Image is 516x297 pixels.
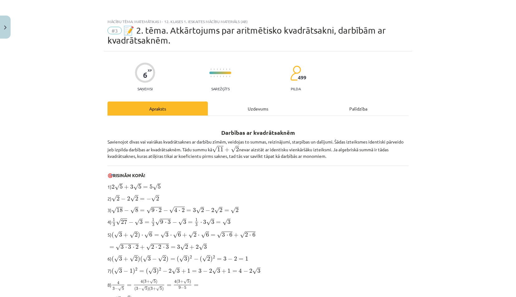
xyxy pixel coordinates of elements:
[228,257,232,261] span: −
[163,257,166,261] span: 2
[135,196,138,201] span: 2
[223,68,224,70] img: icon-short-line-57e1e144782c952c97e751825c79c345078a6d821885a25fce030b3d8c18986b.svg
[162,287,164,291] span: )
[212,268,217,274] span: √
[153,287,156,290] span: +
[151,195,156,202] span: √
[107,27,122,34] span: #3
[290,65,301,81] img: students-c634bb4e5e11cddfef0936a35e636f08e4e9abd3cc4e673bd6f9a4125e45ecb1.svg
[114,256,119,262] span: √
[181,286,184,290] span: −
[165,222,166,224] span: ⋅
[151,208,155,212] span: 9
[216,221,221,224] span: =
[206,219,211,225] span: √
[158,255,163,262] span: √
[113,223,115,226] span: 3
[185,245,188,249] span: 2
[140,245,145,249] span: +
[152,218,154,221] span: 1
[156,280,157,284] span: )
[135,219,140,225] span: √
[193,233,197,237] span: 2
[135,268,137,271] span: 2
[204,245,207,249] span: 3
[198,269,202,273] span: 3
[213,256,215,259] span: 2
[211,208,214,212] span: 2
[239,258,243,261] span: =
[177,245,180,249] span: 3
[115,184,120,190] span: √
[107,101,208,115] div: Apraksts
[179,210,180,212] span: ⋅
[123,257,128,261] span: +
[231,146,236,153] span: √
[182,208,185,212] span: 2
[160,220,163,224] span: 9
[187,256,190,262] span: )
[211,234,215,237] span: =
[180,280,184,283] span: +
[138,232,140,238] span: )
[112,207,117,214] span: √
[208,101,308,115] div: Uzdevums
[189,245,194,249] span: +
[141,280,143,283] span: 4
[138,287,141,290] span: −
[179,286,181,289] span: 9
[107,19,408,24] div: Mācību tēma: Matemātikas i - 12. klases 1. ieskaites mācību materiāls (ab)
[206,233,209,237] span: 6
[243,269,248,273] span: −
[222,269,226,273] span: +
[153,269,156,273] span: 3
[128,245,131,249] span: 3
[220,76,221,77] img: icon-short-line-57e1e144782c952c97e751825c79c345078a6d821885a25fce030b3d8c18986b.svg
[217,258,222,261] span: =
[173,232,178,238] span: √
[214,207,219,214] span: √
[135,257,138,261] span: 2
[116,244,121,250] span: √
[143,256,148,262] span: √
[135,87,155,91] p: Saņemsi
[234,257,237,261] span: 2
[107,139,408,159] p: Savienojot divas vai vairākas kvadrātsaknes ar darbību zīmēm, veidojas to summas, reizinājumi, st...
[160,232,165,238] span: √
[143,186,148,189] span: =
[177,269,180,273] span: 3
[117,281,119,285] span: 4
[152,223,154,226] span: 3
[130,185,133,189] span: 3
[205,208,210,213] span: −
[149,233,152,237] span: 6
[203,269,208,273] span: −
[217,232,222,238] span: √
[182,233,187,237] span: +
[155,219,160,225] span: √
[245,257,248,261] span: 1
[144,232,149,238] span: √
[123,269,128,273] span: −
[133,268,135,275] span: )
[148,268,153,274] span: √
[188,221,193,224] span: =
[148,68,152,72] span: XP
[221,129,295,136] b: Darbības ar kvadrātsaknēm
[203,220,206,224] span: 3
[150,279,154,284] span: √
[225,148,229,152] span: +
[112,195,117,202] span: √
[217,269,220,273] span: 3
[178,219,183,225] span: √
[138,185,141,189] span: 5
[143,280,144,284] span: (
[169,269,172,273] span: 2
[117,208,123,212] span: 18
[189,232,193,238] span: √
[107,182,408,191] p: 1)
[129,220,133,224] span: −
[196,245,199,249] span: 2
